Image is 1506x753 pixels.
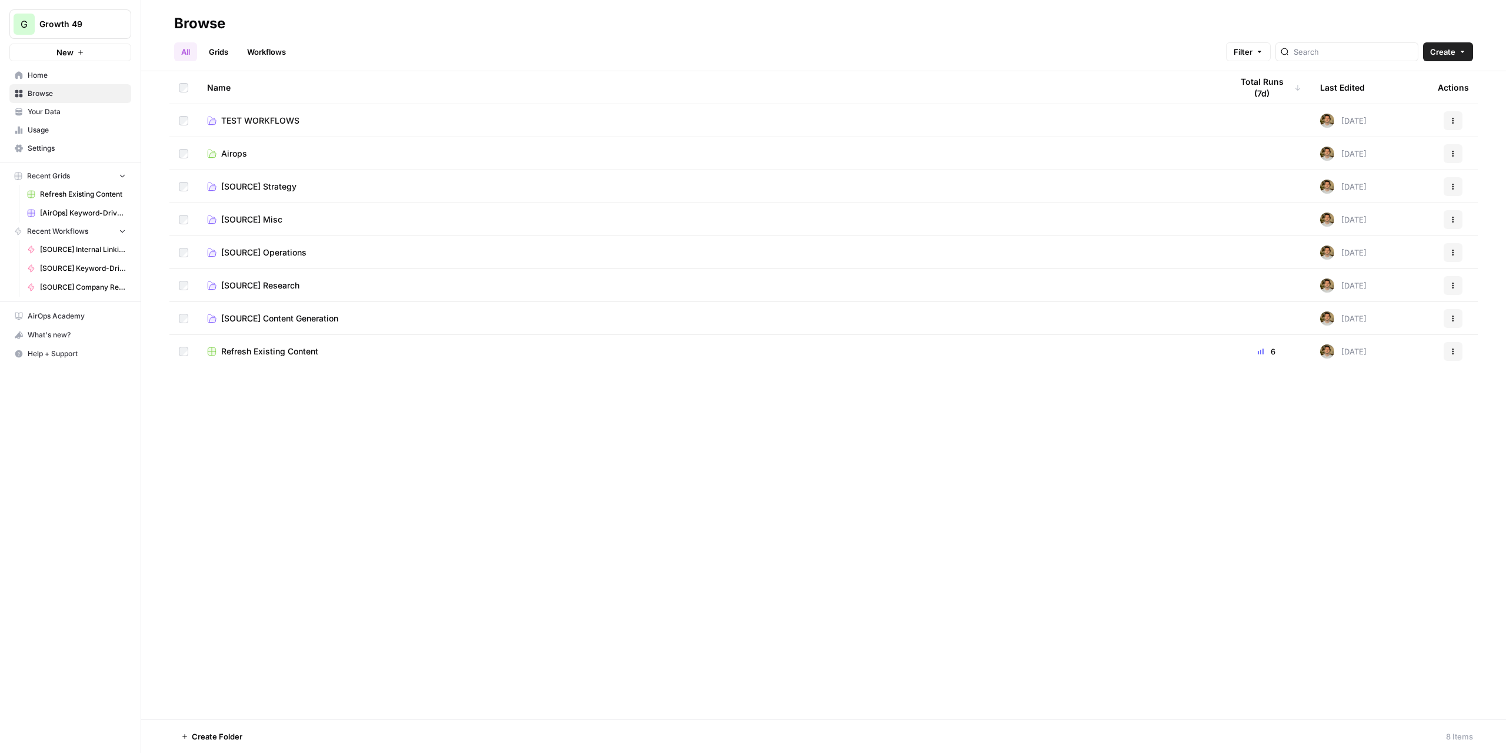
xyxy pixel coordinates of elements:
[27,171,70,181] span: Recent Grids
[1430,46,1455,58] span: Create
[22,240,131,259] a: [SOURCE] Internal Linking
[39,18,111,30] span: Growth 49
[207,247,1213,258] a: [SOURCE] Operations
[28,349,126,359] span: Help + Support
[40,282,126,293] span: [SOURCE] Company Research
[28,143,126,154] span: Settings
[192,731,242,742] span: Create Folder
[40,189,126,200] span: Refresh Existing Content
[1320,213,1367,227] div: [DATE]
[9,307,131,326] a: AirOps Academy
[28,107,126,117] span: Your Data
[1320,213,1334,227] img: 9peqd3ak2lieyojmlm10uxo82l57
[1226,42,1271,61] button: Filter
[28,70,126,81] span: Home
[1320,246,1367,260] div: [DATE]
[207,148,1213,160] a: Airops
[221,280,299,291] span: [SOURCE] Research
[1320,114,1334,128] img: 9peqd3ak2lieyojmlm10uxo82l57
[9,44,131,61] button: New
[1320,344,1367,359] div: [DATE]
[1320,147,1334,161] img: 9peqd3ak2lieyojmlm10uxo82l57
[221,247,306,258] span: [SOURCE] Operations
[1320,246,1334,260] img: 9peqd3ak2lieyojmlm10uxo82l57
[1320,278,1367,293] div: [DATE]
[174,14,225,33] div: Browse
[28,125,126,135] span: Usage
[221,181,296,193] span: [SOURCE] Strategy
[22,204,131,223] a: [AirOps] Keyword-Driven Article + Source: Content Brief Grid
[1320,147,1367,161] div: [DATE]
[1320,71,1365,104] div: Last Edited
[221,115,299,127] span: TEST WORKFLOWS
[221,148,247,160] span: Airops
[207,71,1213,104] div: Name
[1320,278,1334,293] img: 9peqd3ak2lieyojmlm10uxo82l57
[9,9,131,39] button: Workspace: Growth 49
[9,167,131,185] button: Recent Grids
[207,181,1213,193] a: [SOURCE] Strategy
[28,88,126,99] span: Browse
[1320,180,1334,194] img: 9peqd3ak2lieyojmlm10uxo82l57
[40,208,126,218] span: [AirOps] Keyword-Driven Article + Source: Content Brief Grid
[1320,311,1334,326] img: 9peqd3ak2lieyojmlm10uxo82l57
[56,47,74,58] span: New
[9,326,131,344] button: What's new?
[9,223,131,240] button: Recent Workflows
[1232,71,1301,104] div: Total Runs (7d)
[221,346,318,357] span: Refresh Existing Content
[207,115,1213,127] a: TEST WORKFLOWS
[40,244,126,255] span: [SOURCE] Internal Linking
[174,727,249,746] button: Create Folder
[27,226,88,237] span: Recent Workflows
[1294,46,1413,58] input: Search
[1320,180,1367,194] div: [DATE]
[174,42,197,61] a: All
[10,326,131,344] div: What's new?
[1423,42,1473,61] button: Create
[28,311,126,321] span: AirOps Academy
[9,102,131,121] a: Your Data
[207,214,1213,225] a: [SOURCE] Misc
[1320,344,1334,359] img: 9peqd3ak2lieyojmlm10uxo82l57
[207,280,1213,291] a: [SOURCE] Research
[1320,114,1367,128] div: [DATE]
[9,344,131,363] button: Help + Support
[9,66,131,85] a: Home
[1446,731,1473,742] div: 8 Items
[21,17,28,31] span: G
[1438,71,1469,104] div: Actions
[1320,311,1367,326] div: [DATE]
[240,42,293,61] a: Workflows
[1232,346,1301,357] div: 6
[1234,46,1252,58] span: Filter
[22,278,131,297] a: [SOURCE] Company Research
[22,185,131,204] a: Refresh Existing Content
[9,121,131,140] a: Usage
[207,346,1213,357] a: Refresh Existing Content
[221,214,282,225] span: [SOURCE] Misc
[221,313,338,324] span: [SOURCE] Content Generation
[40,263,126,274] span: [SOURCE] Keyword-Driven Article: 1st Draft Writing
[22,259,131,278] a: [SOURCE] Keyword-Driven Article: 1st Draft Writing
[9,139,131,158] a: Settings
[202,42,235,61] a: Grids
[207,313,1213,324] a: [SOURCE] Content Generation
[9,84,131,103] a: Browse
